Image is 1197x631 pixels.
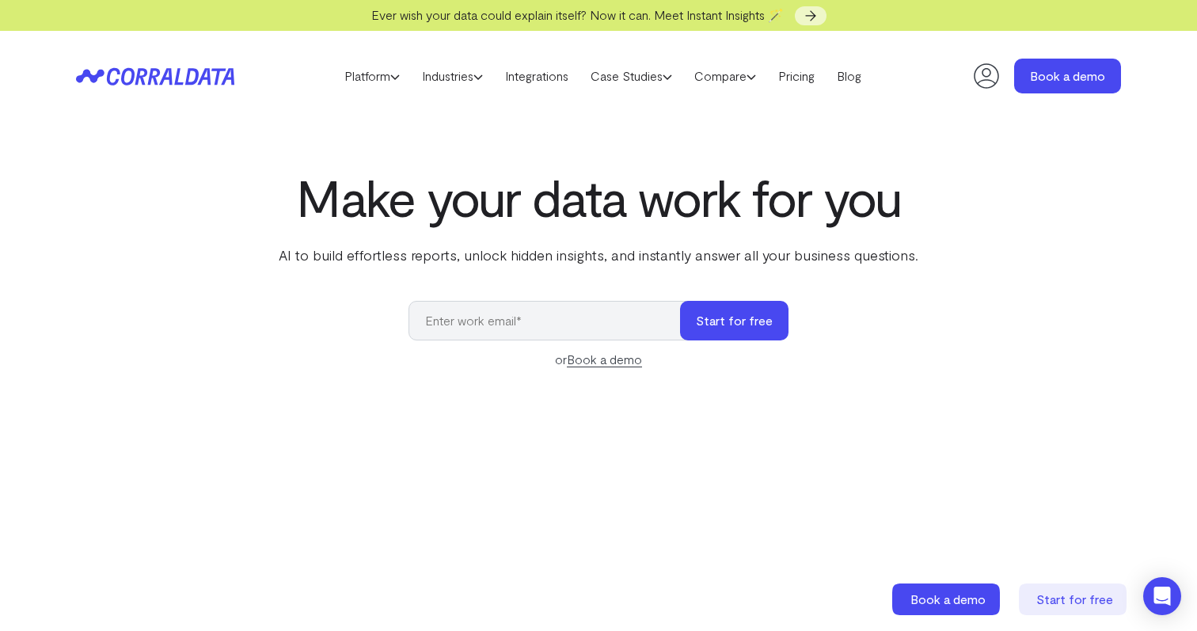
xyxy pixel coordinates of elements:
a: Compare [683,64,767,88]
a: Case Studies [579,64,683,88]
a: Book a demo [892,583,1003,615]
a: Book a demo [1014,59,1121,93]
h1: Make your data work for you [275,169,921,226]
a: Blog [826,64,872,88]
a: Platform [333,64,411,88]
a: Book a demo [567,352,642,367]
span: Start for free [1036,591,1113,606]
input: Enter work email* [408,301,696,340]
a: Industries [411,64,494,88]
p: AI to build effortless reports, unlock hidden insights, and instantly answer all your business qu... [275,245,921,265]
a: Pricing [767,64,826,88]
div: Open Intercom Messenger [1143,577,1181,615]
a: Start for free [1019,583,1130,615]
button: Start for free [680,301,788,340]
a: Integrations [494,64,579,88]
span: Book a demo [910,591,986,606]
span: Ever wish your data could explain itself? Now it can. Meet Instant Insights 🪄 [371,7,784,22]
div: or [408,350,788,369]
